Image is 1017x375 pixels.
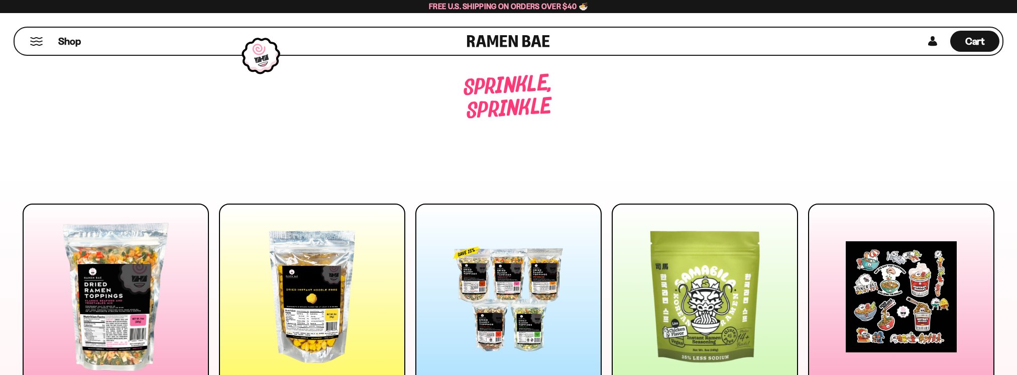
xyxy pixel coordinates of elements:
span: Cart [965,35,985,47]
button: Mobile Menu Trigger [30,37,43,46]
div: Cart [950,28,999,55]
span: Free U.S. Shipping on Orders over $40 🍜 [429,2,588,11]
span: Shop [58,35,81,48]
a: Shop [58,31,81,52]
